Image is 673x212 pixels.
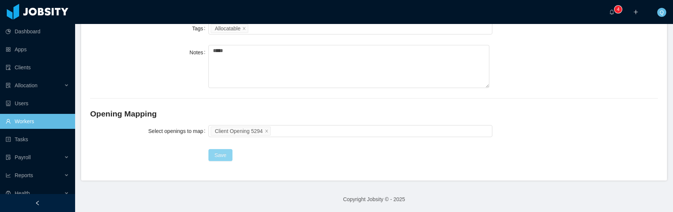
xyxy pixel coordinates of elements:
[190,49,208,55] label: Notes
[208,45,490,88] textarea: Notes
[617,6,620,13] p: 4
[6,96,69,111] a: icon: robotUsers
[614,6,622,13] sup: 4
[6,114,69,129] a: icon: userWorkers
[90,108,658,120] h2: Opening Mapping
[211,127,271,136] li: Client Opening 5294
[6,155,11,160] i: icon: file-protect
[15,82,38,88] span: Allocation
[242,26,246,31] i: icon: close
[6,191,11,196] i: icon: medicine-box
[660,8,664,17] span: Q
[6,24,69,39] a: icon: pie-chartDashboard
[208,149,232,161] button: Save
[609,9,614,15] i: icon: bell
[192,25,208,31] label: Tags
[215,127,263,135] div: Client Opening 5294
[6,83,11,88] i: icon: solution
[265,129,269,133] i: icon: close
[215,24,241,33] div: Allocatable
[211,24,249,33] li: Allocatable
[633,9,638,15] i: icon: plus
[6,60,69,75] a: icon: auditClients
[6,173,11,178] i: icon: line-chart
[15,154,31,160] span: Payroll
[15,172,33,178] span: Reports
[6,42,69,57] a: icon: appstoreApps
[272,127,276,136] input: Select openings to map
[15,190,30,196] span: Health
[6,132,69,147] a: icon: profileTasks
[250,24,254,33] input: Tags
[148,128,208,134] label: Select openings to map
